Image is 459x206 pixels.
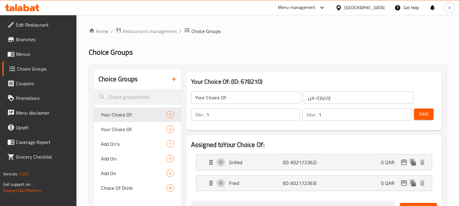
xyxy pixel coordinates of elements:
span: 1.0.0 [19,170,28,178]
h2: Choice Groups [98,75,138,84]
span: Choice Groups [89,45,133,59]
div: Add On's:1 [94,137,181,151]
span: Edit Restaurant [16,21,72,28]
button: duplicate [409,158,418,167]
button: edit [399,158,409,167]
div: Your Choice Of:2 [94,107,181,122]
span: 5 [167,156,174,162]
a: Edit Restaurant [2,17,77,32]
a: Support.OpsPlatform [3,186,42,194]
span: Grocery Checklist [16,153,72,160]
button: duplicate [409,178,418,188]
span: Coverage Report [16,138,72,146]
span: Add On: [101,155,166,162]
li: / [111,28,113,35]
p: Min: [195,111,204,118]
div: Choices [166,111,174,118]
span: Add On [101,170,166,177]
p: Fried [229,179,283,187]
a: Home [89,28,108,35]
a: Choice Groups [2,61,77,76]
a: Menus [2,47,77,61]
h3: Your Choice Of: (ID: 678210) [191,77,437,86]
span: Promotions [16,94,72,102]
li: / [180,28,182,35]
p: (ID: 602172362) [283,159,319,166]
span: 8 [167,185,174,191]
a: Coupons [2,76,77,91]
span: 2 [167,112,174,118]
div: Choices [166,155,174,162]
span: Choice Groups [17,65,72,72]
span: Menu disclaimer [16,109,72,116]
span: h [449,4,451,11]
nav: breadcrumb [89,27,447,35]
div: Choices [166,140,174,148]
h2: Assigned to Your Choice Of: [191,140,437,149]
div: [GEOGRAPHIC_DATA] [344,4,385,11]
input: search [94,89,181,105]
div: Add On:5 [94,151,181,166]
div: Menu-management [278,4,316,11]
button: delete [418,178,427,188]
span: Choice Of Drink [101,184,166,192]
a: Promotions [2,91,77,105]
span: Choice Groups [191,28,221,35]
li: Expand [191,173,437,193]
p: Max: [307,111,316,118]
div: Your Choice Of:2 [94,122,181,137]
span: 1 [167,141,174,147]
p: (ID: 602172363) [283,179,319,187]
div: Choices [166,170,174,177]
span: Save [419,110,429,118]
a: Coverage Report [2,135,77,149]
span: Restaurants management [123,28,177,35]
span: Branches [16,36,72,43]
a: Grocery Checklist [2,149,77,164]
p: 0 QAR [381,179,399,187]
span: Version: [3,170,18,178]
a: Menu disclaimer [2,105,77,120]
div: Choices [166,126,174,133]
p: 0 QAR [381,159,399,166]
span: 2 [167,127,174,132]
span: Menus [16,50,72,58]
div: Choices [166,184,174,192]
div: Choice Of Drink8 [94,181,181,195]
button: Save [414,109,434,120]
button: edit [399,178,409,188]
a: Restaurants management [115,27,177,35]
span: Get support on: [3,180,31,188]
a: Upsell [2,120,77,135]
button: delete [418,158,427,167]
span: Coupons [16,80,72,87]
p: Grilled [229,159,283,166]
span: Your Choice Of: [101,126,166,133]
span: Your Choice Of: [101,111,166,118]
a: Branches [2,32,77,47]
span: Add On's: [101,140,166,148]
div: Expand [196,155,432,170]
div: Add On5 [94,166,181,181]
span: 5 [167,171,174,176]
li: Expand [191,152,437,173]
span: Upsell [16,124,72,131]
div: Expand [196,175,432,191]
